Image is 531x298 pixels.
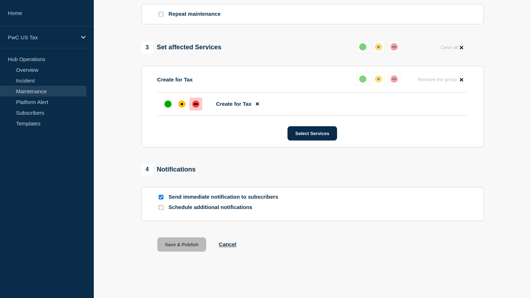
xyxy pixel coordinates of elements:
[169,194,283,200] p: Send immediate notification to subscribers
[375,43,382,50] div: affected
[359,75,366,83] div: up
[164,100,172,108] div: up
[356,73,369,85] button: up
[157,76,193,83] p: Create for Tax
[372,73,385,85] button: affected
[418,77,457,82] span: Remove the group
[390,75,398,83] div: down
[413,73,468,86] button: Remove the group
[388,40,400,53] button: down
[178,100,185,108] div: affected
[159,12,163,16] input: Repeat maintenance
[141,41,221,54] div: Set affected Services
[169,204,283,211] p: Schedule additional notifications
[388,73,400,85] button: down
[356,40,369,53] button: up
[141,163,153,175] span: 4
[159,195,163,199] input: Send immediate notification to subscribers
[219,241,236,247] button: Cancel
[159,205,163,210] input: Schedule additional notifications
[141,163,196,175] div: Notifications
[157,237,206,252] button: Save & Publish
[141,41,153,54] span: 3
[287,126,337,140] button: Select Services
[216,101,252,107] span: Create for Tax
[390,43,398,50] div: down
[8,34,76,40] p: PwC US Tax
[192,100,199,108] div: down
[375,75,382,83] div: affected
[372,40,385,53] button: affected
[359,43,366,50] div: up
[436,40,467,54] button: Clear all
[169,11,221,18] p: Repeat maintenance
